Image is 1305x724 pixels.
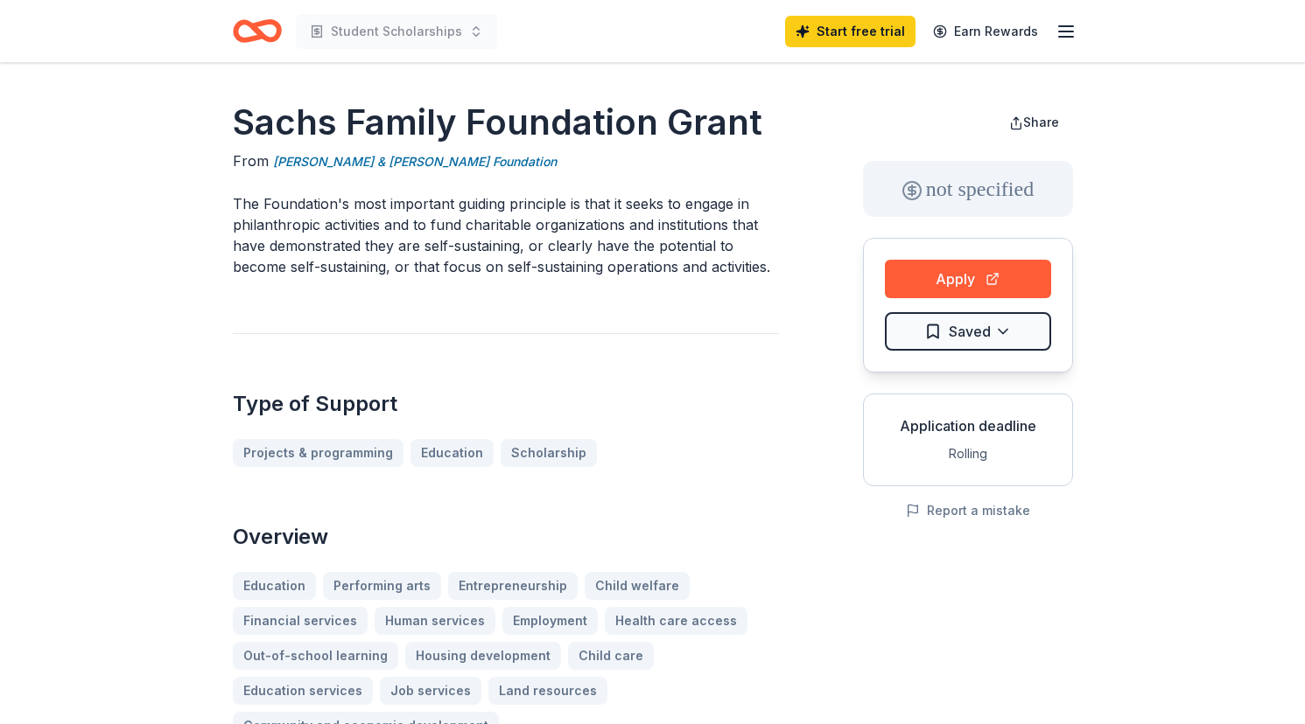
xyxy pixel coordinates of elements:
a: Start free trial [785,16,916,47]
a: Scholarship [501,439,597,467]
div: Rolling [878,443,1058,464]
a: Projects & programming [233,439,403,467]
h2: Type of Support [233,390,779,418]
p: The Foundation's most important guiding principle is that it seeks to engage in philanthropic act... [233,193,779,277]
button: Share [995,105,1073,140]
div: not specified [863,161,1073,217]
div: Application deadline [878,415,1058,436]
a: Home [233,10,282,52]
button: Apply [885,260,1051,298]
a: Education [410,439,494,467]
h2: Overview [233,523,779,551]
div: From [233,150,779,172]
span: Student Scholarships [331,21,462,42]
span: Share [1023,115,1059,129]
a: Earn Rewards [923,16,1049,47]
span: Saved [949,320,991,343]
button: Saved [885,312,1051,351]
a: [PERSON_NAME] & [PERSON_NAME] Foundation [273,151,557,172]
button: Student Scholarships [296,14,497,49]
h1: Sachs Family Foundation Grant [233,98,779,147]
button: Report a mistake [906,500,1030,521]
